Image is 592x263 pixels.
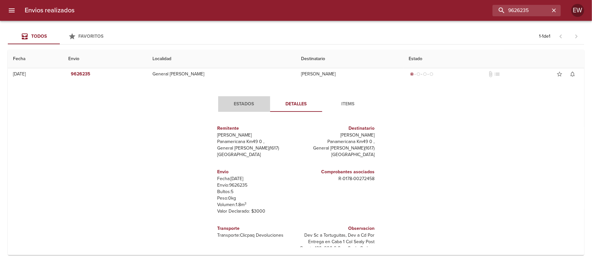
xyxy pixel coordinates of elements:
button: menu [4,3,20,18]
table: Tabla de envíos del cliente [8,44,584,255]
div: Abrir información de usuario [571,4,584,17]
th: Localidad [147,50,296,68]
th: Estado [403,50,584,68]
sup: 3 [245,201,247,205]
span: Detalles [274,100,318,108]
p: [PERSON_NAME] [217,132,294,138]
h6: Observacion [299,225,375,232]
h6: Comprobantes asociados [299,168,375,176]
span: Items [326,100,370,108]
span: radio_button_unchecked [429,72,433,76]
span: radio_button_unchecked [423,72,427,76]
div: Tabs Envios [8,29,112,44]
span: No tiene documentos adjuntos [487,71,494,77]
p: R - 0178 - 00272458 [299,176,375,182]
p: Valor Declarado: $ 3000 [217,208,294,215]
td: General [PERSON_NAME] [147,62,296,86]
span: notifications_none [569,71,576,77]
em: 9626235 [71,70,90,78]
h6: Destinatario [299,125,375,132]
span: star_border [556,71,563,77]
p: General [PERSON_NAME] ( 1617 ) [217,145,294,151]
th: Destinatario [296,50,403,68]
button: 9626235 [68,68,93,80]
span: radio_button_unchecked [416,72,420,76]
div: Tabs detalle de guia [218,96,374,112]
span: radio_button_checked [410,72,414,76]
p: Fecha: [DATE] [217,176,294,182]
span: Pagina siguiente [569,29,584,44]
p: Volumen: 1.8 m [217,202,294,208]
p: Dev Sc a Tortuguitas, Dev a Cd Por Entrega en Caba 1 Col Sealy Post Quartz 180x200 2 Som Sealy Ca... [299,232,375,258]
div: [DATE] [13,71,26,77]
h6: Transporte [217,225,294,232]
p: Panamericana Km49 0 , [299,138,375,145]
p: Panamericana Km49 0 , [217,138,294,145]
p: [GEOGRAPHIC_DATA] [217,151,294,158]
p: Peso: 0 kg [217,195,294,202]
h6: Envios realizados [25,5,74,16]
p: [PERSON_NAME] [299,132,375,138]
span: No tiene pedido asociado [494,71,500,77]
p: Envío: 9626235 [217,182,294,189]
p: Transporte: Clicpaq Devoluciones [217,232,294,239]
span: Todos [31,33,47,39]
input: buscar [493,5,550,16]
button: Activar notificaciones [566,68,579,81]
p: Bultos: 5 [217,189,294,195]
h6: Envio [217,168,294,176]
p: General [PERSON_NAME] ( 1617 ) [299,145,375,151]
td: [PERSON_NAME] [296,62,403,86]
span: Favoritos [79,33,104,39]
h6: Remitente [217,125,294,132]
span: Estados [222,100,266,108]
th: Fecha [8,50,63,68]
button: Agregar a favoritos [553,68,566,81]
div: EW [571,4,584,17]
div: Generado [409,71,435,77]
span: Pagina anterior [553,33,569,39]
p: 1 - 1 de 1 [539,33,550,40]
p: [GEOGRAPHIC_DATA] [299,151,375,158]
th: Envio [63,50,147,68]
